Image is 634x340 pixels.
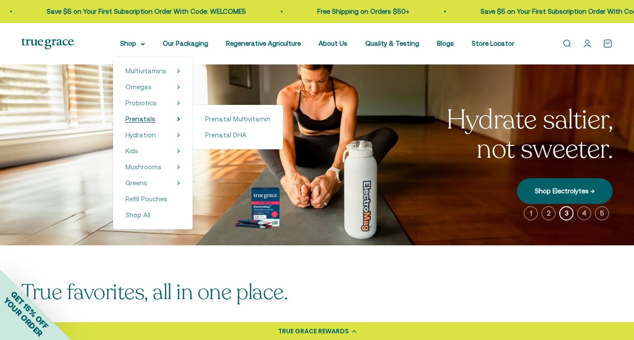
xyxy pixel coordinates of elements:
summary: Hydration [125,130,180,140]
button: 2 [541,206,556,220]
div: TRUE GRACE REWARDS [278,327,349,336]
span: Shop All [125,211,150,219]
summary: Greens [125,178,180,188]
a: Multivitamins [125,66,166,76]
button: 4 [577,206,591,220]
a: Refill Pouches [125,194,180,204]
summary: Shop [120,38,145,49]
span: GET 15% OFF [9,289,50,331]
summary: Omegas [125,82,180,92]
split-lines: Hydrate saltier, not sweeter. [446,102,613,168]
a: Omegas [125,82,152,92]
a: Greens [125,178,147,188]
a: Free Shipping on Orders $50+ [311,8,403,15]
a: Hydration [125,130,156,140]
summary: Prenatals [125,114,180,124]
summary: Probiotics [125,98,180,108]
a: About Us [319,40,347,47]
button: 3 [559,206,573,220]
a: Store Locator [472,40,514,47]
a: Our Packaging [163,40,208,47]
a: Blogs [437,40,454,47]
a: Probiotics [125,98,157,108]
summary: Multivitamins [125,66,180,76]
a: Quality & Testing [365,40,419,47]
span: Prenatal Multivitamin [205,115,271,123]
span: Probiotics [125,99,157,107]
button: 1 [524,206,538,220]
span: Prenatal DHA [205,131,246,139]
a: Prenatals [125,114,155,124]
p: Save $5 on Your First Subscription Order With Code: WELCOME5 [40,6,240,17]
span: Omegas [125,83,152,91]
span: Prenatals [125,115,155,123]
span: Refill Pouches [125,195,167,203]
split-lines: True favorites, all in one place. [21,278,288,307]
span: Hydration [125,131,156,139]
a: Regenerative Agriculture [226,40,301,47]
span: Mushrooms [125,163,162,171]
a: Prenatal Multivitamin [205,114,271,124]
a: Shop Electrolytes → [517,178,613,204]
summary: Mushrooms [125,162,180,172]
a: Mushrooms [125,162,162,172]
span: Greens [125,179,147,187]
a: Kids [125,146,138,156]
span: Kids [125,147,138,155]
span: Multivitamins [125,67,166,75]
span: YOUR ORDER [2,296,44,338]
a: Prenatal DHA [205,130,271,140]
a: Shop All [125,210,180,220]
button: 5 [595,206,609,220]
summary: Kids [125,146,180,156]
